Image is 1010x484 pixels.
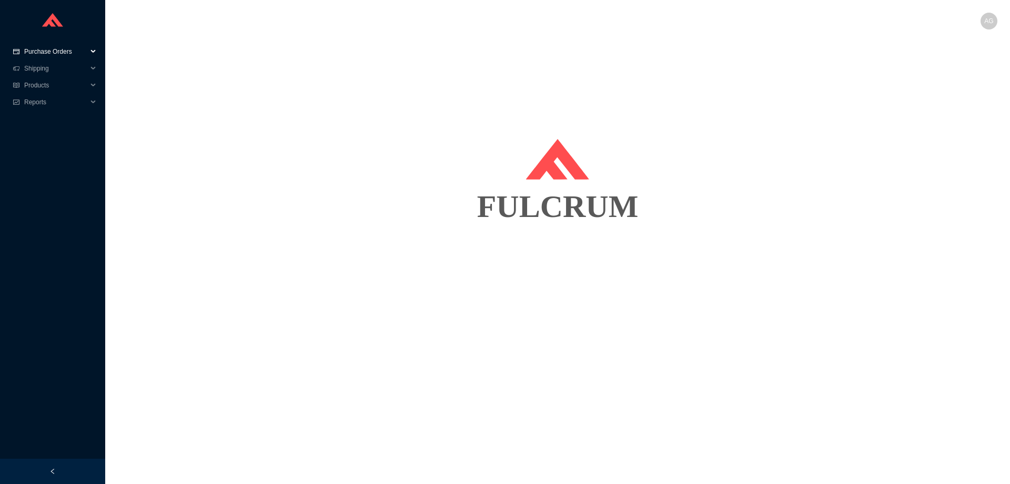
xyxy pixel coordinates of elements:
span: Shipping [24,60,87,77]
span: Reports [24,94,87,111]
span: credit-card [13,48,20,55]
div: FULCRUM [118,180,997,233]
span: Purchase Orders [24,43,87,60]
span: left [49,468,56,475]
span: read [13,82,20,88]
span: AG [984,13,993,29]
span: fund [13,99,20,105]
span: Products [24,77,87,94]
